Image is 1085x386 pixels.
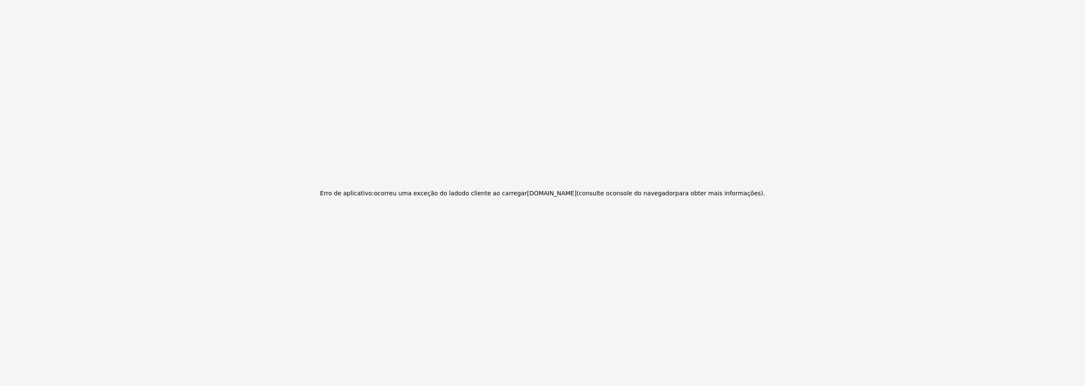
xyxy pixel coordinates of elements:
[576,190,609,197] font: (consulte o
[462,190,527,197] font: do cliente ao carregar
[527,190,576,197] font: [DOMAIN_NAME]
[609,190,675,197] font: console do navegador
[320,190,374,197] font: Erro de aplicativo:
[675,190,765,197] font: para obter mais informações).
[374,190,462,197] font: ocorreu uma exceção do lado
